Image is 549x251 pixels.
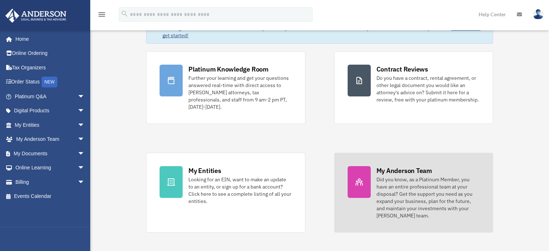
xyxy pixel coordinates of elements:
[5,118,96,132] a: My Entitiesarrow_drop_down
[5,75,96,90] a: Order StatusNEW
[146,153,305,233] a: My Entities Looking for an EIN, want to make an update to an entity, or sign up for a bank accoun...
[78,118,92,133] span: arrow_drop_down
[334,51,493,124] a: Contract Reviews Do you have a contract, rental agreement, or other legal document you would like...
[146,51,305,124] a: Platinum Knowledge Room Further your learning and get your questions answered real-time with dire...
[376,74,480,103] div: Do you have a contract, rental agreement, or other legal document you would like an attorney's ad...
[97,10,106,19] i: menu
[188,176,292,205] div: Looking for an EIN, want to make an update to an entity, or sign up for a bank account? Click her...
[78,161,92,176] span: arrow_drop_down
[5,46,96,61] a: Online Ordering
[78,89,92,104] span: arrow_drop_down
[376,166,432,175] div: My Anderson Team
[78,104,92,118] span: arrow_drop_down
[188,166,221,175] div: My Entities
[121,10,128,18] i: search
[162,25,480,39] a: Click Here to get started!
[5,161,96,175] a: Online Learningarrow_drop_down
[376,65,428,74] div: Contract Reviews
[334,153,493,233] a: My Anderson Team Did you know, as a Platinum Member, you have an entire professional team at your...
[5,104,96,118] a: Digital Productsarrow_drop_down
[533,9,544,20] img: User Pic
[5,175,96,189] a: Billingarrow_drop_down
[78,132,92,147] span: arrow_drop_down
[5,132,96,147] a: My Anderson Teamarrow_drop_down
[78,146,92,161] span: arrow_drop_down
[97,13,106,19] a: menu
[5,60,96,75] a: Tax Organizers
[5,146,96,161] a: My Documentsarrow_drop_down
[42,77,57,87] div: NEW
[5,89,96,104] a: Platinum Q&Aarrow_drop_down
[188,74,292,111] div: Further your learning and get your questions answered real-time with direct access to [PERSON_NAM...
[376,176,480,219] div: Did you know, as a Platinum Member, you have an entire professional team at your disposal? Get th...
[188,65,269,74] div: Platinum Knowledge Room
[78,175,92,190] span: arrow_drop_down
[5,189,96,204] a: Events Calendar
[3,9,69,23] img: Anderson Advisors Platinum Portal
[5,32,92,46] a: Home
